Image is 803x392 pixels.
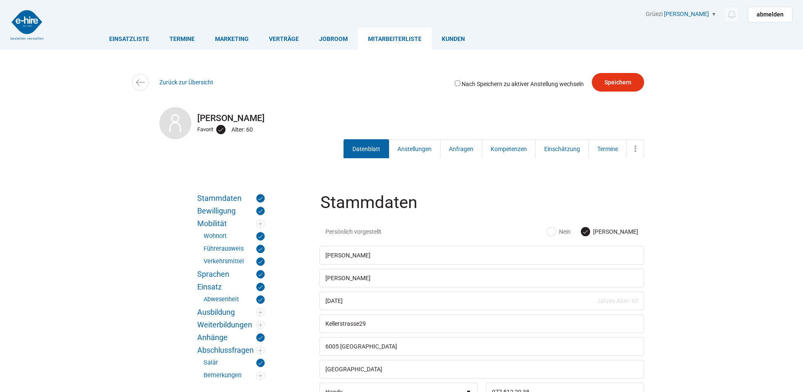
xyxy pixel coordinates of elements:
a: Einsatzliste [99,27,159,50]
input: Geburtsdatum [320,292,644,310]
a: Bemerkungen [204,371,265,380]
a: Kompetenzen [482,139,536,158]
a: Verkehrsmittel [204,257,265,266]
a: Sprachen [197,270,265,278]
a: Anfragen [440,139,482,158]
span: Persönlich vorgestellt [325,227,429,236]
input: Nachname [320,269,644,287]
a: Führerausweis [204,245,265,253]
a: Verträge [259,27,309,50]
label: [PERSON_NAME] [581,227,638,236]
input: Nach Speichern zu aktiver Anstellung wechseln [455,81,460,86]
a: Mitarbeiterliste [358,27,432,50]
a: Stammdaten [197,194,265,203]
a: Zurück zur Übersicht [159,79,213,86]
a: Abwesenheit [204,295,265,304]
a: Termine [159,27,205,50]
div: Grüezi [646,11,792,22]
img: icon-arrow-left.svg [134,76,146,89]
a: Anstellungen [389,139,440,158]
input: Strasse / CO. Adresse [320,314,644,333]
a: Weiterbildungen [197,321,265,329]
a: Anhänge [197,333,265,342]
a: Salär [204,359,265,367]
a: Abschlussfragen [197,346,265,354]
a: Termine [588,139,627,158]
input: Vorname [320,246,644,265]
a: [PERSON_NAME] [664,11,709,17]
legend: Stammdaten [320,194,646,222]
a: Einsatz [197,283,265,291]
a: Kunden [432,27,475,50]
a: Ausbildung [197,308,265,316]
a: abmelden [748,7,792,22]
a: Einschätzung [535,139,589,158]
a: Wohnort [204,232,265,241]
label: Nach Speichern zu aktiver Anstellung wechseln [453,79,584,87]
a: Marketing [205,27,259,50]
img: icon-notification.svg [726,9,737,20]
a: Datenblatt [344,139,389,158]
img: logo2.png [11,10,43,40]
a: Jobroom [309,27,358,50]
div: Alter: 60 [231,124,255,135]
input: Land [320,360,644,378]
a: Bewilligung [197,207,265,215]
a: Mobilität [197,219,265,228]
input: Speichern [592,73,644,92]
input: PLZ/Ort [320,337,644,356]
label: Nein [547,227,571,236]
h2: [PERSON_NAME] [159,113,644,123]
